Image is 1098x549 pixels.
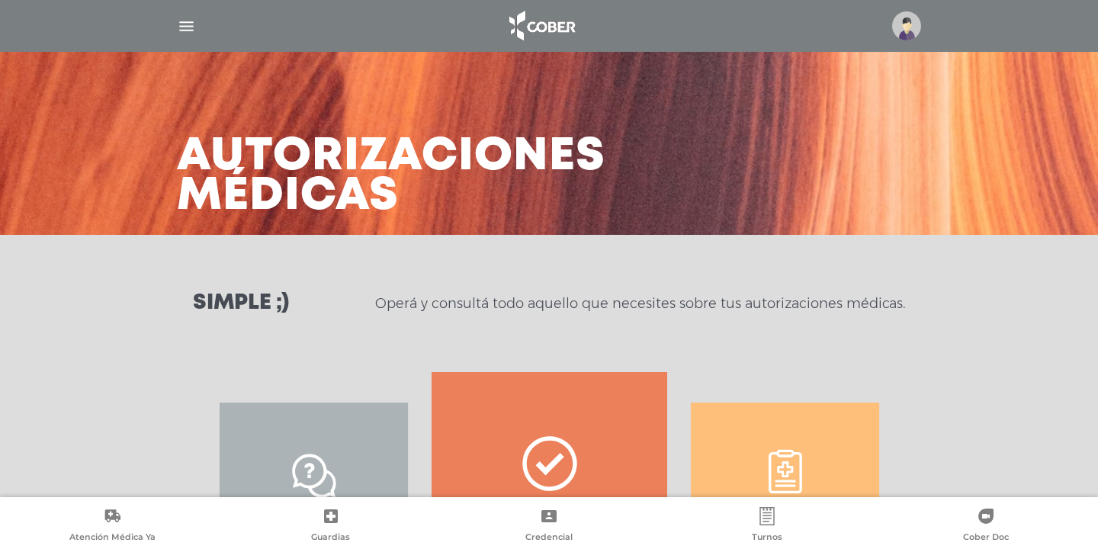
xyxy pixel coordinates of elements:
a: Guardias [221,507,439,546]
a: Credencial [440,507,658,546]
span: Atención Médica Ya [69,531,156,545]
a: Turnos [658,507,876,546]
h3: Simple ;) [193,293,289,314]
a: Cober Doc [877,507,1095,546]
span: Turnos [752,531,782,545]
img: profile-placeholder.svg [892,11,921,40]
span: Credencial [525,531,573,545]
img: logo_cober_home-white.png [501,8,581,44]
a: Atención Médica Ya [3,507,221,546]
img: Cober_menu-lines-white.svg [177,17,196,36]
p: Operá y consultá todo aquello que necesites sobre tus autorizaciones médicas. [375,294,905,313]
span: Cober Doc [963,531,1009,545]
h3: Autorizaciones médicas [177,137,605,217]
span: Guardias [311,531,350,545]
